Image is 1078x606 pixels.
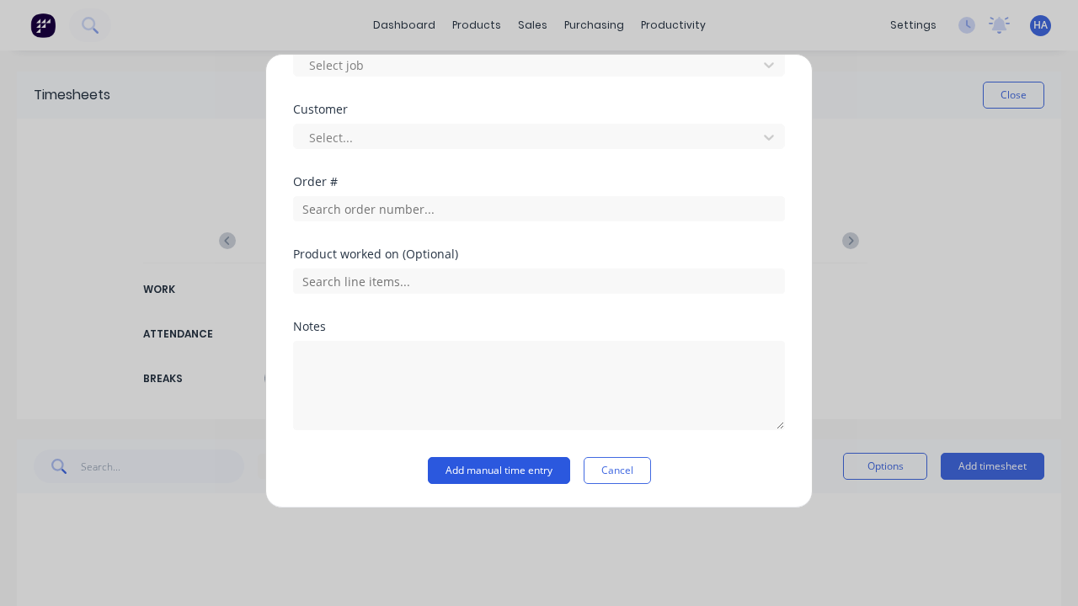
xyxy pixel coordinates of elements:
[293,104,785,115] div: Customer
[293,176,785,188] div: Order #
[293,196,785,221] input: Search order number...
[584,457,651,484] button: Cancel
[293,321,785,332] div: Notes
[293,248,785,260] div: Product worked on (Optional)
[428,457,570,484] button: Add manual time entry
[293,268,785,294] input: Search line items...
